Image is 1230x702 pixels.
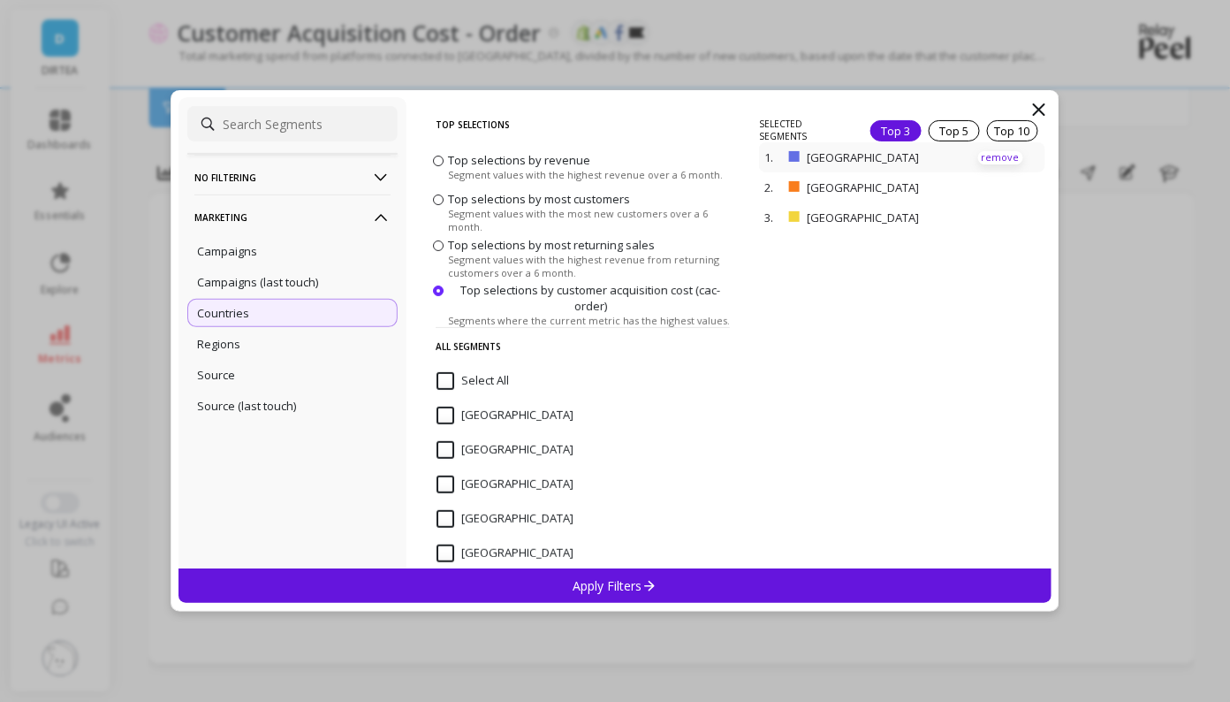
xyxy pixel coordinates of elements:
p: [GEOGRAPHIC_DATA] [807,149,979,165]
p: [GEOGRAPHIC_DATA] [807,210,979,225]
p: No filtering [194,155,391,200]
span: Top selections by customer acquisition cost (cac-order) [448,282,733,314]
p: Campaigns (last touch) [197,274,318,290]
p: remove [978,151,1023,164]
span: Andorra [437,510,573,528]
span: Segment values with the highest revenue from returning customers over a 6 month. [448,253,733,279]
span: Segment values with the most new customers over a 6 month. [448,207,733,233]
span: Segment values with the highest revenue over a 6 month. [448,168,723,181]
span: Afghanistan [437,407,573,424]
p: 1. [764,149,782,165]
p: Marketing [194,195,391,240]
p: Apply Filters [573,577,657,594]
p: 2. [764,179,782,195]
p: All Segments [436,327,730,365]
span: Top selections by most returning sales [448,237,655,253]
p: Countries [197,305,249,321]
span: Albania [437,441,573,459]
div: Top 3 [870,120,922,141]
span: Angola [437,545,573,562]
span: Algeria [437,476,573,493]
p: Top Selections [436,106,730,143]
p: Campaigns [197,243,257,259]
p: Source (last touch) [197,398,296,414]
div: Top 10 [987,120,1038,141]
p: 3. [764,210,782,225]
span: Top selections by revenue [448,152,590,168]
input: Search Segments [187,106,398,141]
p: Regions [197,336,240,352]
span: Select All [437,372,509,390]
div: Top 5 [929,120,980,141]
p: [GEOGRAPHIC_DATA] [807,179,979,195]
p: Source [197,367,235,383]
span: Top selections by most customers [448,191,630,207]
span: Segments where the current metric has the highest values. [448,314,730,327]
p: SELECTED SEGMENTS [759,118,848,142]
